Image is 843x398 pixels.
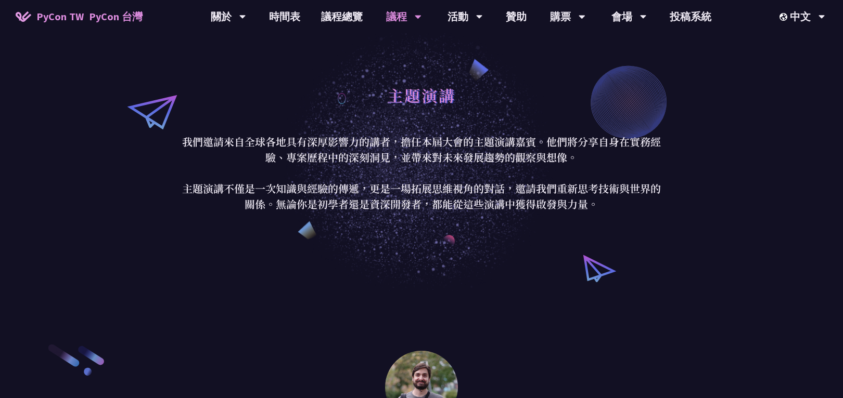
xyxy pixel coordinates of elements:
[780,13,790,21] img: Locale Icon
[387,79,456,111] h1: 主題演講
[5,4,153,30] a: PyCon TW PyCon 台灣
[36,9,143,24] span: PyCon TW
[89,10,143,23] font: PyCon 台灣
[180,134,663,212] p: 我們邀請來自全球各地具有深厚影響力的講者，擔任本屆大會的主題演講嘉賓。他們將分享自身在實務經驗、專案歷程中的深刻洞見，並帶來對未來發展趨勢的觀察與想像。 主題演講不僅是一次知識與經驗的傳遞，更是...
[16,11,31,22] img: Home icon of PyCon TW 2025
